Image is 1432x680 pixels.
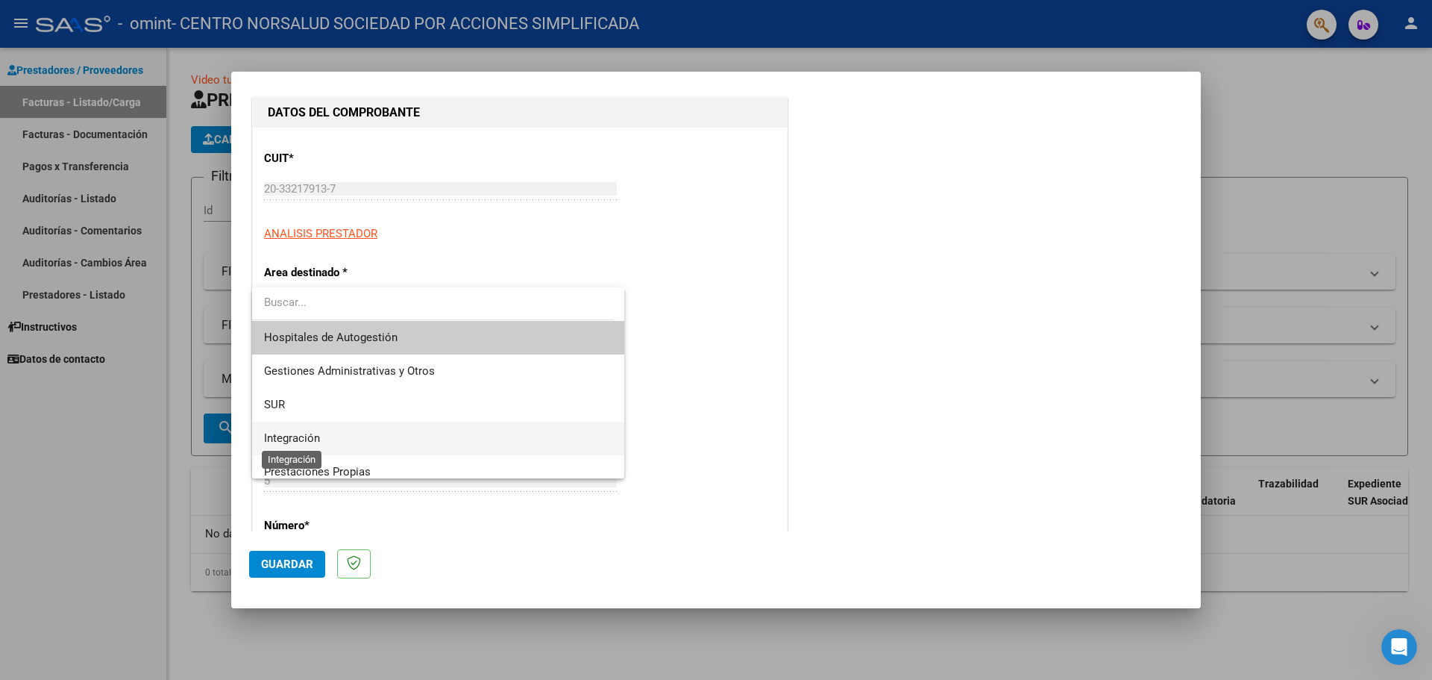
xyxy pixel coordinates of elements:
[264,364,435,378] span: Gestiones Administrativas y Otros
[264,398,285,411] span: SUR
[252,286,613,319] input: dropdown search
[264,465,371,478] span: Prestaciones Propias
[264,431,320,445] span: Integración
[264,331,398,344] span: Hospitales de Autogestión
[1381,629,1417,665] iframe: Intercom live chat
